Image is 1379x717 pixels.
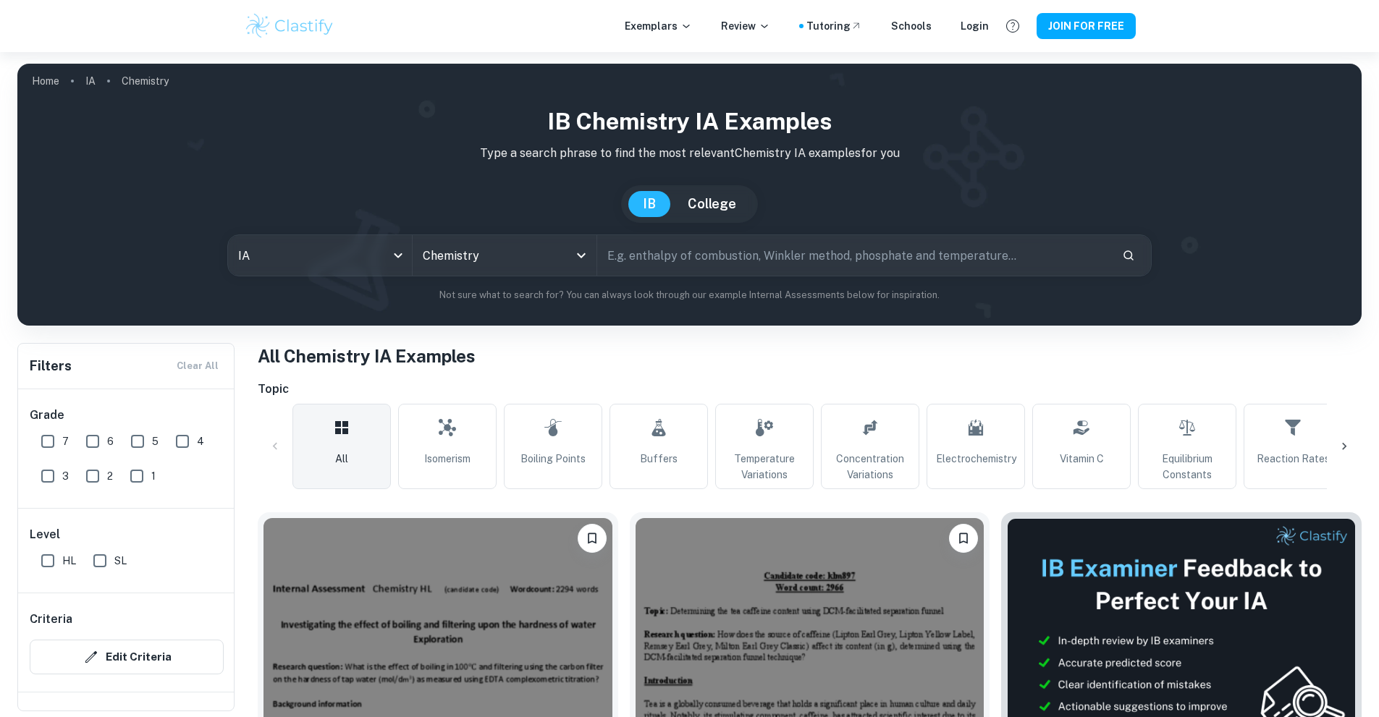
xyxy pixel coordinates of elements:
div: IA [228,235,412,276]
a: Schools [891,18,932,34]
span: 7 [62,433,69,449]
p: Type a search phrase to find the most relevant Chemistry IA examples for you [29,145,1350,162]
p: Chemistry [122,73,169,89]
h6: Grade [30,407,224,424]
img: profile cover [17,64,1362,326]
span: Vitamin C [1060,451,1104,467]
span: Equilibrium Constants [1144,451,1230,483]
a: Tutoring [806,18,862,34]
a: IA [85,71,96,91]
span: 4 [197,433,204,449]
span: HL [62,553,76,569]
p: Exemplars [625,18,692,34]
span: Electrochemistry [936,451,1016,467]
p: Not sure what to search for? You can always look through our example Internal Assessments below f... [29,288,1350,302]
span: Concentration Variations [827,451,913,483]
h1: IB Chemistry IA examples [29,104,1350,139]
button: Edit Criteria [30,640,224,674]
span: Boiling Points [520,451,586,467]
img: Clastify logo [244,12,336,41]
button: Open [571,245,591,266]
button: IB [628,191,670,217]
h6: Filters [30,356,72,376]
span: Isomerism [424,451,471,467]
span: Buffers [640,451,678,467]
button: College [673,191,751,217]
span: 5 [152,433,159,449]
span: 3 [62,468,69,484]
button: Search [1116,243,1141,268]
input: E.g. enthalpy of combustion, Winkler method, phosphate and temperature... [597,235,1110,276]
button: Please log in to bookmark exemplars [949,524,978,553]
span: 1 [151,468,156,484]
h6: Level [30,526,224,543]
span: All [335,451,348,467]
span: Temperature Variations [722,451,807,483]
span: 6 [107,433,114,449]
h6: Topic [258,381,1362,398]
h1: All Chemistry IA Examples [258,343,1362,369]
button: Please log in to bookmark exemplars [578,524,607,553]
h6: Criteria [30,611,72,628]
p: Review [721,18,770,34]
span: Reaction Rates [1257,451,1330,467]
a: Home [32,71,59,91]
button: JOIN FOR FREE [1037,13,1136,39]
span: 2 [107,468,113,484]
a: Login [961,18,989,34]
button: Help and Feedback [1000,14,1025,38]
span: SL [114,553,127,569]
